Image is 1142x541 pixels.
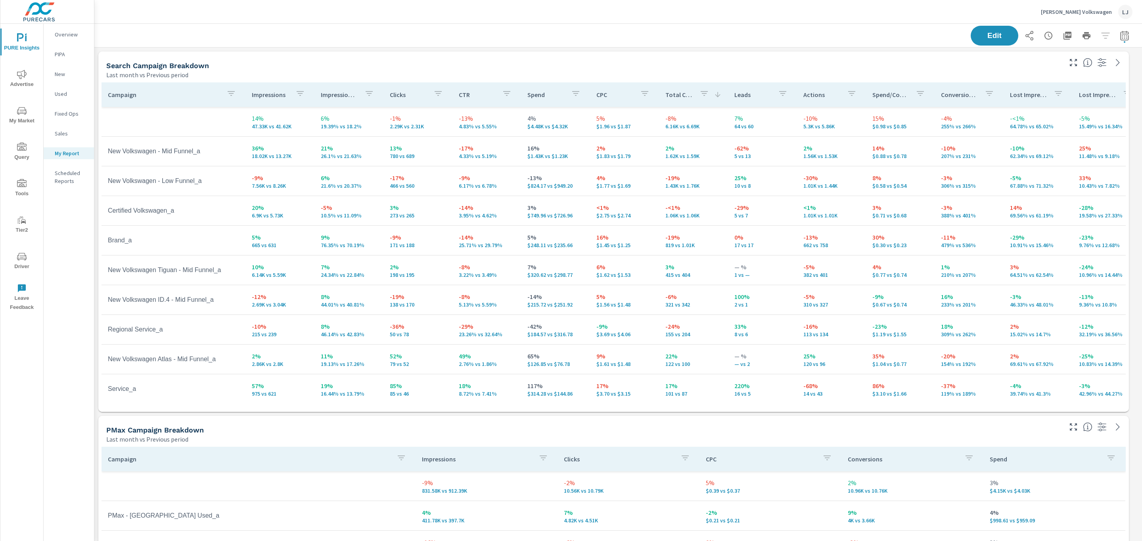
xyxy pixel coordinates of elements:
p: 4% [872,262,929,272]
p: 1,616 vs 1,591 [665,153,722,159]
span: Leave Feedback [3,284,41,312]
p: 25.71% vs 29.79% [459,242,515,248]
p: 49% [459,351,515,361]
p: 7% [527,262,584,272]
button: "Export Report to PDF" [1060,28,1075,44]
button: Make Fullscreen [1067,421,1080,433]
p: CTR [459,91,496,99]
p: 479% vs 536% [941,242,997,248]
p: — vs 2 [734,361,791,367]
p: 5 vs 7 [734,212,791,219]
p: 65% [527,351,584,361]
div: Used [44,88,94,100]
p: 64.78% vs 65.02% [1010,123,1066,130]
p: 1.01K vs 1.01K [803,212,860,219]
p: 1% [941,262,997,272]
p: 18% [459,381,515,391]
p: 255% vs 266% [941,123,997,130]
p: $824.17 vs $949.20 [527,183,584,189]
p: -5% [321,203,377,212]
p: 10 vs 8 [734,183,791,189]
p: Lost Impression Share Budget [1079,91,1116,99]
p: 14% [872,143,929,153]
p: -14% [459,232,515,242]
p: -11% [941,232,997,242]
p: -6% [665,292,722,301]
p: Actions [803,91,841,99]
p: <1% [596,203,653,212]
p: 4% [596,173,653,183]
p: -5% [1079,114,1135,123]
p: 47,327 vs 41,615 [252,123,308,130]
p: 138 vs 170 [390,301,446,308]
p: 9% [596,351,653,361]
p: 64 vs 60 [734,123,791,130]
p: 5% [596,114,653,123]
p: $2.75 vs $2.74 [596,212,653,219]
td: New Volkswagen - Low Funnel_a [102,171,245,191]
p: 2% [665,143,722,153]
p: 122 vs 100 [665,361,722,367]
p: 1,425 vs 1,765 [665,183,722,189]
p: CPC [596,91,634,99]
p: Spend [527,91,565,99]
td: Certified Volkswagen_a [102,201,245,221]
p: 16% [527,143,584,153]
p: -23% [1079,232,1135,242]
p: Used [55,90,88,98]
p: 120 vs 96 [803,361,860,367]
p: $248.11 vs $235.66 [527,242,584,248]
td: Service_a [102,379,245,399]
p: Spend/Conversion [872,91,910,99]
p: -8% [665,114,722,123]
td: Regional Service_a [102,320,245,339]
p: -8% [459,262,515,272]
p: 1,059 vs 1,062 [665,212,722,219]
p: 2% [252,351,308,361]
p: $0.71 vs $0.68 [872,212,929,219]
p: -14% [459,203,515,212]
p: -62% [734,143,791,153]
p: $1.04 vs $0.77 [872,361,929,367]
p: 382 vs 401 [803,272,860,278]
p: -12% [1079,322,1135,331]
p: $0.30 vs $0.23 [872,242,929,248]
p: 3.95% vs 4.62% [459,212,515,219]
p: 5% [596,292,653,301]
p: -24% [1079,262,1135,272]
p: -19% [665,173,722,183]
p: New [55,70,88,78]
p: $0.67 vs $0.74 [872,301,929,308]
div: My Report [44,147,94,159]
p: $0.77 vs $0.74 [872,272,929,278]
p: [PERSON_NAME] Volkswagen [1041,8,1112,15]
p: -3% [1010,292,1066,301]
p: 9% [321,232,377,242]
p: -5% [803,262,860,272]
p: 2,861 vs 2,802 [252,361,308,367]
p: 50 vs 78 [390,331,446,337]
p: -13% [527,173,584,183]
p: <1% [803,203,860,212]
p: 25% [1079,143,1135,153]
p: 22% [665,351,722,361]
p: 10.43% vs 7.82% [1079,183,1135,189]
p: -9% [390,232,446,242]
p: 3% [1010,262,1066,272]
p: 10.5% vs 11.09% [321,212,377,219]
p: 215 vs 239 [252,331,308,337]
p: 154% vs 192% [941,361,997,367]
p: 32.19% vs 36.56% [1079,331,1135,337]
p: 2% [803,143,860,153]
p: -8% [459,292,515,301]
p: Clicks [390,91,427,99]
p: -16% [803,322,860,331]
p: -23% [872,322,929,331]
p: Scheduled Reports [55,169,88,185]
p: 0% [734,232,791,242]
button: Share Report [1021,28,1037,44]
span: Edit [979,32,1010,39]
p: 207% vs 231% [941,153,997,159]
p: 33% [1079,173,1135,183]
p: 2,286 vs 2,311 [390,123,446,130]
